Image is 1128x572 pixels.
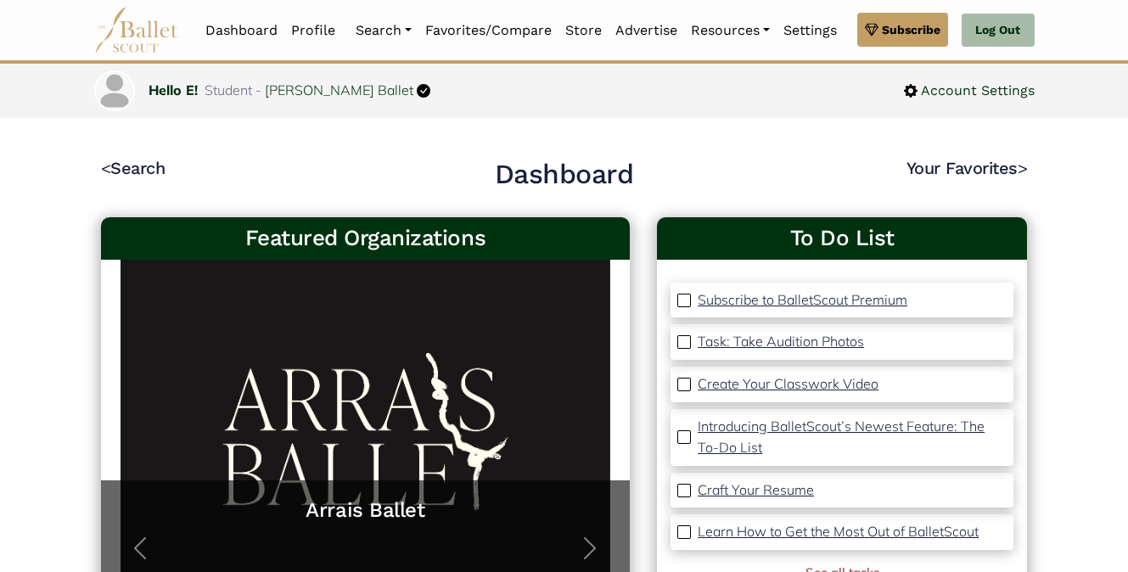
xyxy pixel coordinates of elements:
a: <Search [101,158,166,178]
span: Student [205,81,252,98]
span: Account Settings [918,80,1035,102]
a: Subscribe [857,13,948,47]
a: Advertise [609,13,684,48]
a: Search [349,13,418,48]
a: Create Your Classwork Video [698,373,878,395]
a: Task: Take Audition Photos [698,331,864,353]
p: Learn How to Get the Most Out of BalletScout [698,523,979,540]
h2: Dashboard [495,157,634,193]
a: [PERSON_NAME] Ballet [265,81,413,98]
a: Learn How to Get the Most Out of BalletScout [698,521,979,543]
a: Craft Your Resume [698,479,814,502]
span: Subscribe [882,20,940,39]
a: Settings [777,13,844,48]
a: Arrais Ballet [118,497,614,524]
h3: Featured Organizations [115,224,617,253]
span: - [255,81,261,98]
p: Craft Your Resume [698,481,814,498]
a: Account Settings [904,80,1035,102]
p: Task: Take Audition Photos [698,333,864,350]
code: < [101,157,111,178]
p: Create Your Classwork Video [698,375,878,392]
a: Hello E! [149,81,198,98]
a: Profile [284,13,342,48]
a: Your Favorites [906,158,1028,178]
a: Dashboard [199,13,284,48]
img: profile picture [96,72,133,109]
p: Subscribe to BalletScout Premium [698,291,907,308]
a: To Do List [671,224,1013,253]
code: > [1018,157,1028,178]
a: Store [558,13,609,48]
a: Favorites/Compare [418,13,558,48]
a: Introducing BalletScout’s Newest Feature: The To-Do List [698,416,1007,459]
a: Log Out [962,14,1034,48]
a: Subscribe to BalletScout Premium [698,289,907,311]
p: Introducing BalletScout’s Newest Feature: The To-Do List [698,418,985,457]
img: gem.svg [865,20,878,39]
a: Resources [684,13,777,48]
